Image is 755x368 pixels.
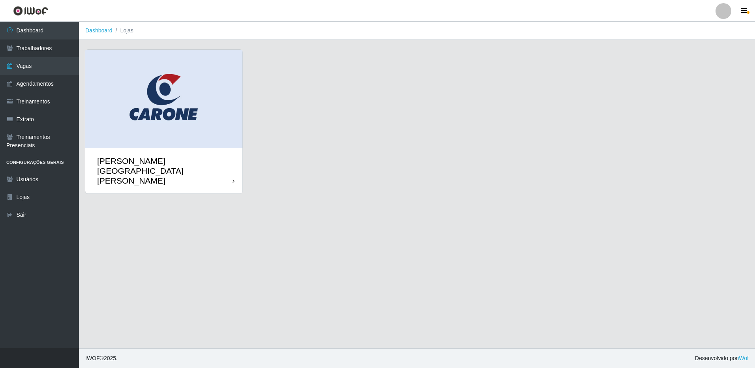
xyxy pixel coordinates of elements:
img: cardImg [85,50,242,148]
span: Desenvolvido por [695,354,749,362]
span: IWOF [85,355,100,361]
a: Dashboard [85,27,113,34]
li: Lojas [113,26,133,35]
a: [PERSON_NAME][GEOGRAPHIC_DATA][PERSON_NAME] [85,50,242,193]
a: iWof [738,355,749,361]
nav: breadcrumb [79,22,755,40]
div: [PERSON_NAME][GEOGRAPHIC_DATA][PERSON_NAME] [97,156,233,186]
img: CoreUI Logo [13,6,48,16]
span: © 2025 . [85,354,118,362]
